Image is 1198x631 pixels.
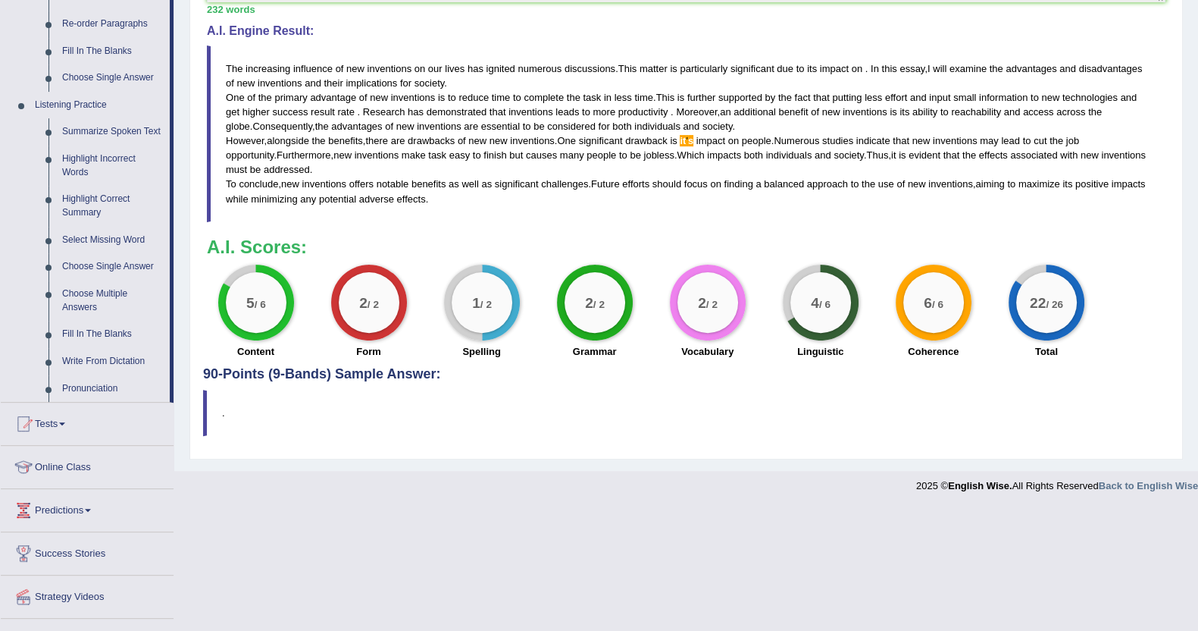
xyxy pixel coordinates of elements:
a: Predictions [1,489,174,527]
span: benefits [328,135,363,146]
span: benefit [778,106,808,118]
span: finish [483,149,506,161]
big: 2 [359,294,368,311]
label: Content [237,344,274,359]
span: small [953,92,976,103]
span: Don’t put a space before the full stop. (did you mean: .) [358,106,361,118]
span: is [677,92,684,103]
span: access [1023,106,1053,118]
span: additional [734,106,776,118]
span: Did you mean “its” (possessive pronoun) instead of ‘it’s’ (short for ‘it is’)? [688,135,693,146]
span: demonstrated [427,106,487,118]
span: both [612,121,631,132]
span: it [891,149,896,161]
a: Choose Single Answer [55,253,170,281]
span: evident [909,149,940,161]
big: 2 [585,294,593,311]
a: Strategy Videos [1,576,174,614]
span: Don’t put a space before the full stop. (did you mean: .) [865,63,868,74]
span: inventions [417,121,461,132]
span: disadvantages [1079,63,1143,74]
span: and [910,92,927,103]
span: cut [1034,135,1046,146]
small: / 6 [819,298,830,309]
span: the [258,92,272,103]
small: / 2 [705,298,717,309]
span: its [899,106,909,118]
span: people [742,135,771,146]
span: examine [949,63,987,74]
span: to [1023,135,1031,146]
span: inventions [1101,149,1146,161]
span: higher [242,106,270,118]
big: 5 [246,294,255,311]
span: minimizing [251,193,297,205]
span: to [523,121,531,132]
span: for [400,77,411,89]
span: and [815,149,831,161]
span: productivity [618,106,668,118]
span: inventions [843,106,887,118]
span: to [940,106,949,118]
span: inventions [391,92,436,103]
span: finding [724,178,752,190]
span: impacts [1112,178,1146,190]
span: new [1081,149,1099,161]
span: inventions [928,178,973,190]
span: its [807,63,817,74]
span: addressed [264,164,310,175]
span: get [226,106,239,118]
span: be [630,149,640,161]
a: Highlight Correct Summary [55,186,170,226]
span: but [509,149,523,161]
span: is [670,63,677,74]
span: potential [319,193,356,205]
span: has [468,63,483,74]
span: considered [547,121,596,132]
span: be [533,121,544,132]
span: Did you mean “its” (possessive pronoun) instead of ‘it’s’ (short for ‘it is’)? [686,135,687,146]
span: primary [274,92,307,103]
span: inventions [355,149,399,161]
span: impacts [707,149,741,161]
span: Don’t put a space before the full stop. (did you mean: .) [668,106,671,118]
a: Write From Dictation [55,348,170,375]
span: numerous [518,63,561,74]
span: essential [481,121,520,132]
span: maximize [1018,178,1060,190]
span: that [813,92,830,103]
big: 1 [472,294,480,311]
span: society [702,121,733,132]
span: to [448,92,456,103]
span: causes [526,149,557,161]
span: leads [555,106,579,118]
span: the [990,63,1003,74]
span: many [560,149,584,161]
span: and [1004,106,1021,118]
span: inventions [368,63,412,74]
span: due [777,63,793,74]
a: Pronunciation [55,375,170,403]
a: Listening Practice [28,92,170,119]
span: Research [363,106,405,118]
span: less [865,92,882,103]
span: make [402,149,426,161]
small: / 2 [593,298,604,309]
b: A.I. Scores: [207,237,307,257]
span: there [365,135,388,146]
span: advantage [310,92,356,103]
span: rate [337,106,354,118]
a: Choose Single Answer [55,64,170,92]
span: the [315,121,329,132]
small: / 26 [1046,298,1063,309]
small: / 2 [480,298,491,309]
span: of [359,92,368,103]
span: of [247,92,255,103]
span: fact [795,92,811,103]
span: to [582,106,590,118]
small: / 6 [932,298,943,309]
span: significant [579,135,623,146]
span: new [490,135,508,146]
strong: Back to English Wise [1099,480,1198,491]
span: inventions [933,135,977,146]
